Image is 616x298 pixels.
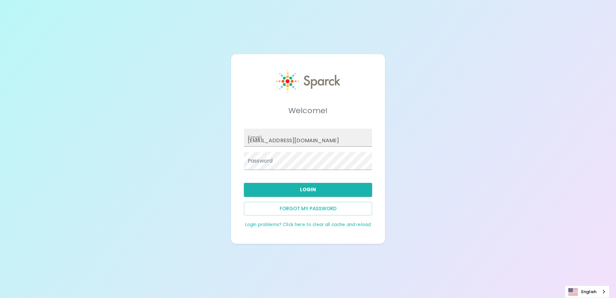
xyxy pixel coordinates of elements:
[565,286,609,298] a: English
[565,285,610,298] div: Language
[244,105,372,116] h5: Welcome!
[244,202,372,215] button: Forgot my password
[276,70,340,93] img: Sparck logo
[245,222,371,228] a: Login problems? Click here to clear all cache and reload
[244,183,372,196] button: Login
[565,285,610,298] aside: Language selected: English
